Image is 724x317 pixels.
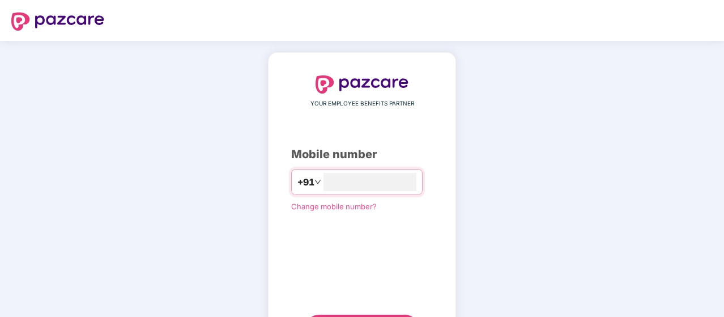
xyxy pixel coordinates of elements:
[310,99,414,108] span: YOUR EMPLOYEE BENEFITS PARTNER
[11,12,104,31] img: logo
[297,175,314,189] span: +91
[291,202,377,211] a: Change mobile number?
[314,179,321,185] span: down
[291,146,433,163] div: Mobile number
[316,75,408,94] img: logo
